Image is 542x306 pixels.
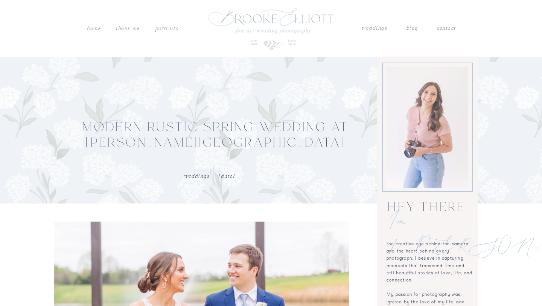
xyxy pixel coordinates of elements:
h1: I'm [PERSON_NAME] [389,210,466,232]
a: weddings [361,23,387,33]
h2: Hey there [387,200,467,215]
a: PORTRAITS [154,24,179,31]
a: About me [114,24,140,34]
a: blog [406,23,417,33]
h2: [DATE] [218,171,383,181]
a: Home [86,24,101,34]
h1: Modern Rustic Spring Wedding at [PERSON_NAME][GEOGRAPHIC_DATA] [82,121,349,151]
a: Weddings [184,173,209,179]
a: contact [436,23,456,31]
